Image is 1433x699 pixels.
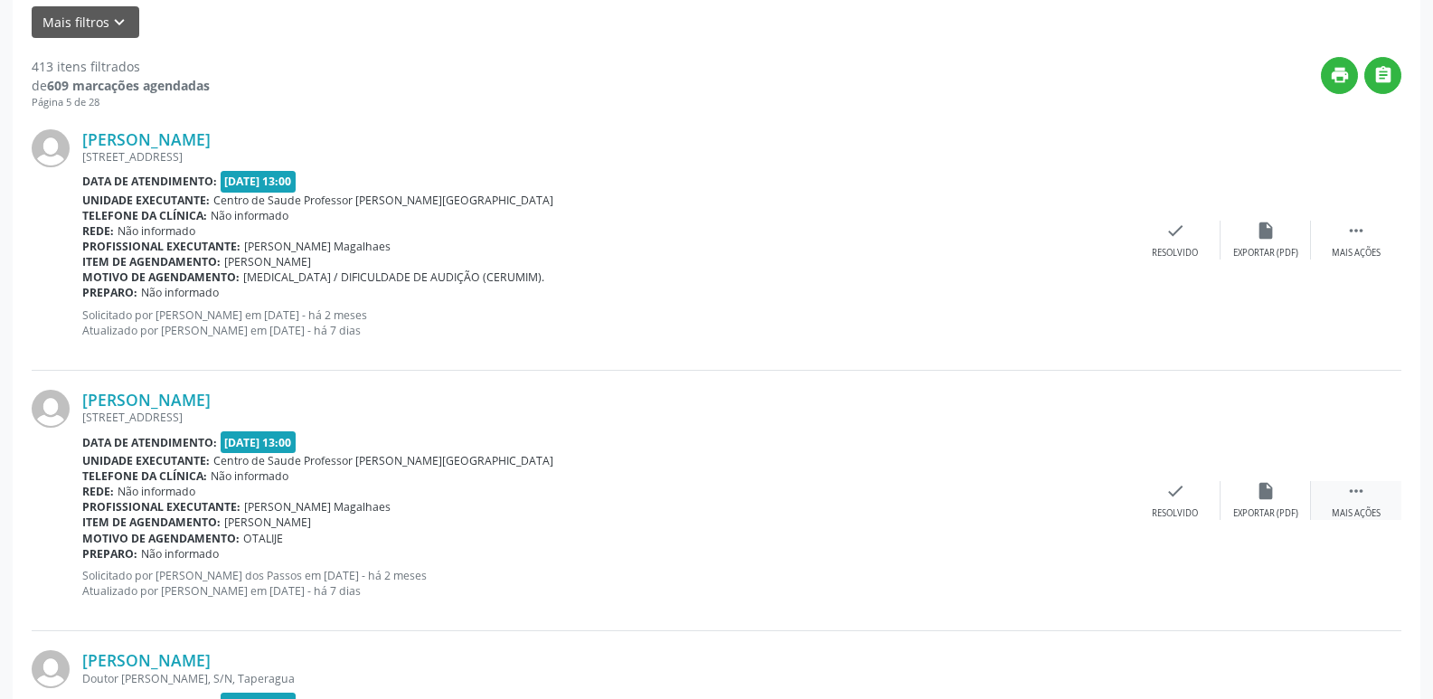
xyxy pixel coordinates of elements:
[82,484,114,499] b: Rede:
[82,239,240,254] b: Profissional executante:
[1373,65,1393,85] i: 
[109,13,129,33] i: keyboard_arrow_down
[1330,65,1350,85] i: print
[82,546,137,562] b: Preparo:
[1165,481,1185,501] i: check
[82,269,240,285] b: Motivo de agendamento:
[243,269,544,285] span: [MEDICAL_DATA] / DIFICULDADE DE AUDIÇÃO (CERUMIM).
[82,174,217,189] b: Data de atendimento:
[213,193,553,208] span: Centro de Saude Professor [PERSON_NAME][GEOGRAPHIC_DATA]
[224,515,311,530] span: [PERSON_NAME]
[32,95,210,110] div: Página 5 de 28
[211,208,288,223] span: Não informado
[82,307,1130,338] p: Solicitado por [PERSON_NAME] em [DATE] - há 2 meses Atualizado por [PERSON_NAME] em [DATE] - há 7...
[32,6,139,38] button: Mais filtroskeyboard_arrow_down
[1256,221,1276,241] i: insert_drive_file
[82,410,1130,425] div: [STREET_ADDRESS]
[32,57,210,76] div: 413 itens filtrados
[1256,481,1276,501] i: insert_drive_file
[82,193,210,208] b: Unidade executante:
[82,435,217,450] b: Data de atendimento:
[32,650,70,688] img: img
[1152,507,1198,520] div: Resolvido
[221,431,297,452] span: [DATE] 13:00
[1346,221,1366,241] i: 
[244,499,391,515] span: [PERSON_NAME] Magalhaes
[1233,247,1298,260] div: Exportar (PDF)
[32,129,70,167] img: img
[1346,481,1366,501] i: 
[244,239,391,254] span: [PERSON_NAME] Magalhaes
[82,531,240,546] b: Motivo de agendamento:
[82,223,114,239] b: Rede:
[1321,57,1358,94] button: print
[82,208,207,223] b: Telefone da clínica:
[82,453,210,468] b: Unidade executante:
[82,129,211,149] a: [PERSON_NAME]
[82,515,221,530] b: Item de agendamento:
[1165,221,1185,241] i: check
[224,254,311,269] span: [PERSON_NAME]
[221,171,297,192] span: [DATE] 13:00
[82,254,221,269] b: Item de agendamento:
[82,285,137,300] b: Preparo:
[243,531,283,546] span: OTALIJE
[32,390,70,428] img: img
[141,546,219,562] span: Não informado
[82,650,211,670] a: [PERSON_NAME]
[82,149,1130,165] div: [STREET_ADDRESS]
[32,76,210,95] div: de
[82,468,207,484] b: Telefone da clínica:
[82,671,1130,686] div: Doutor [PERSON_NAME], S/N, Taperagua
[141,285,219,300] span: Não informado
[47,77,210,94] strong: 609 marcações agendadas
[118,223,195,239] span: Não informado
[82,568,1130,599] p: Solicitado por [PERSON_NAME] dos Passos em [DATE] - há 2 meses Atualizado por [PERSON_NAME] em [D...
[1152,247,1198,260] div: Resolvido
[213,453,553,468] span: Centro de Saude Professor [PERSON_NAME][GEOGRAPHIC_DATA]
[1233,507,1298,520] div: Exportar (PDF)
[1332,247,1381,260] div: Mais ações
[82,499,240,515] b: Profissional executante:
[118,484,195,499] span: Não informado
[211,468,288,484] span: Não informado
[1332,507,1381,520] div: Mais ações
[1364,57,1401,94] button: 
[82,390,211,410] a: [PERSON_NAME]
